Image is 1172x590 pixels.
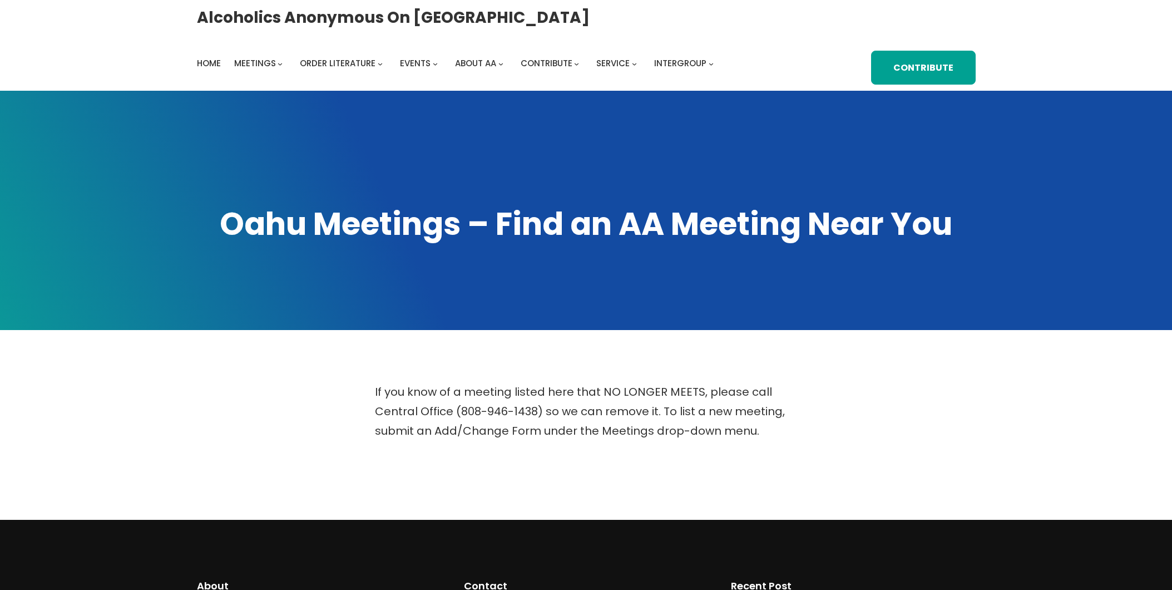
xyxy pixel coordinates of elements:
button: Service submenu [632,61,637,66]
a: Alcoholics Anonymous on [GEOGRAPHIC_DATA] [197,4,590,31]
span: Events [400,57,431,69]
span: Service [596,57,630,69]
a: About AA [455,56,496,71]
a: Meetings [234,56,276,71]
button: About AA submenu [498,61,503,66]
span: About AA [455,57,496,69]
button: Meetings submenu [278,61,283,66]
span: Home [197,57,221,69]
a: Intergroup [654,56,706,71]
span: Meetings [234,57,276,69]
nav: Intergroup [197,56,718,71]
a: Events [400,56,431,71]
a: Service [596,56,630,71]
a: Home [197,56,221,71]
span: Order Literature [300,57,375,69]
button: Intergroup submenu [709,61,714,66]
h1: Oahu Meetings – Find an AA Meeting Near You [197,203,976,245]
button: Order Literature submenu [378,61,383,66]
p: If you know of a meeting listed here that NO LONGER MEETS, please call Central Office (808-946-14... [375,382,798,441]
a: Contribute [871,51,976,85]
span: Contribute [521,57,572,69]
button: Events submenu [433,61,438,66]
a: Contribute [521,56,572,71]
span: Intergroup [654,57,706,69]
button: Contribute submenu [574,61,579,66]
